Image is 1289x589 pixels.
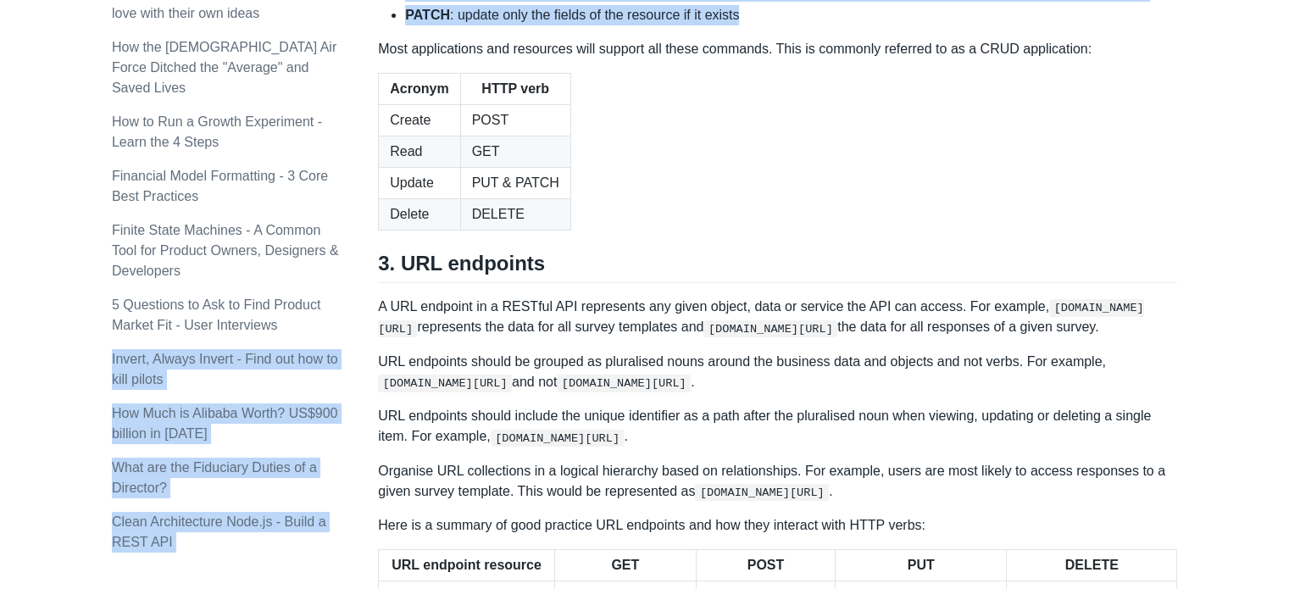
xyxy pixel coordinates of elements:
a: 5 Questions to Ask to Find Product Market Fit - User Interviews [112,297,320,332]
strong: PATCH [405,8,450,22]
a: Invert, Always Invert - Find out how to kill pilots [112,352,338,386]
p: URL endpoints should include the unique identifier as a path after the pluralised noun when viewi... [378,406,1177,447]
code: [DOMAIN_NAME][URL] [695,484,829,501]
td: PUT & PATCH [460,167,570,198]
th: DELETE [1007,550,1177,581]
td: POST [460,104,570,136]
th: POST [696,550,835,581]
code: [DOMAIN_NAME][URL] [557,375,691,392]
a: Finite State Machines - A Common Tool for Product Owners, Designers & Developers [112,223,339,278]
a: How the [DEMOGRAPHIC_DATA] Air Force Ditched the "Average" and Saved Lives [112,40,336,95]
a: What are the Fiduciary Duties of a Director? [112,460,317,495]
p: A URL endpoint in a RESTful API represents any given object, data or service the API can access. ... [378,297,1177,338]
code: [DOMAIN_NAME][URL] [703,320,837,337]
th: GET [554,550,696,581]
td: DELETE [460,198,570,230]
p: Most applications and resources will support all these commands. This is commonly referred to as ... [378,39,1177,59]
th: URL endpoint resource [379,550,555,581]
td: GET [460,136,570,167]
td: Delete [379,198,460,230]
code: [DOMAIN_NAME][URL] [378,375,512,392]
a: Financial Model Formatting - 3 Core Best Practices [112,169,328,203]
td: Update [379,167,460,198]
li: : update only the fields of the resource if it exists [405,5,1177,25]
th: HTTP verb [460,73,570,104]
h2: 3. URL endpoints [378,251,1177,283]
a: Clean Architecture Node.js - Build a REST API [112,514,326,549]
p: Organise URL collections in a logical hierarchy based on relationships. For example, users are mo... [378,461,1177,502]
td: Read [379,136,460,167]
code: [DOMAIN_NAME][URL] [491,430,625,447]
th: Acronym [379,73,460,104]
a: How to Run a Growth Experiment - Learn the 4 Steps [112,114,322,149]
p: URL endpoints should be grouped as pluralised nouns around the business data and objects and not ... [378,352,1177,392]
th: PUT [836,550,1007,581]
td: Create [379,104,460,136]
a: How Much is Alibaba Worth? US$900 billion in [DATE] [112,406,338,441]
p: Here is a summary of good practice URL endpoints and how they interact with HTTP verbs: [378,515,1177,536]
